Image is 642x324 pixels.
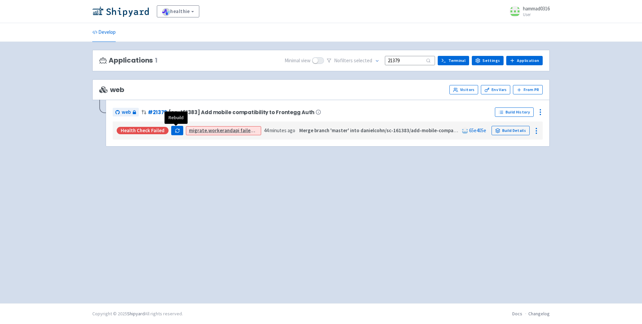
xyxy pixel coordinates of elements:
a: Shipyard [127,311,145,317]
time: 44 minutes ago [264,127,295,134]
span: [sc-161383] Add mobile compatibility to Frontegg Auth [169,109,314,115]
strong: migrate [189,127,207,134]
strong: worker [208,127,224,134]
span: web [122,108,131,116]
a: Build Details [492,126,530,135]
span: Minimal view [285,57,311,65]
a: Application [506,56,543,65]
a: Changelog [528,311,550,317]
a: hammad0316 User [506,6,550,17]
span: No filter s [334,57,372,65]
a: Terminal [438,56,469,65]
span: selected [354,57,372,64]
a: 65e405e [469,127,486,134]
a: Develop [92,23,116,42]
a: Visitors [449,85,478,94]
h3: Applications [99,57,157,64]
small: User [523,12,550,17]
span: hammad0316 [523,5,550,12]
a: web [113,108,139,117]
a: migrate,workerandapi failed to start [189,127,273,134]
strong: api [233,127,239,134]
span: web [99,86,124,94]
a: #21379 [148,109,167,116]
button: From PR [513,85,543,94]
input: Search... [385,56,435,65]
div: Copyright © 2025 All rights reserved. [92,310,183,317]
div: Health check failed [117,127,169,134]
a: Build History [495,107,534,117]
a: Settings [472,56,504,65]
strong: Merge branch 'master' into danielcohn/sc-161383/add-mobile-compatibility-to-web-auth [299,127,499,134]
a: healthie [157,5,199,17]
a: Docs [512,311,522,317]
a: Env Vars [481,85,510,94]
span: 1 [155,57,157,64]
img: Shipyard logo [92,6,149,17]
